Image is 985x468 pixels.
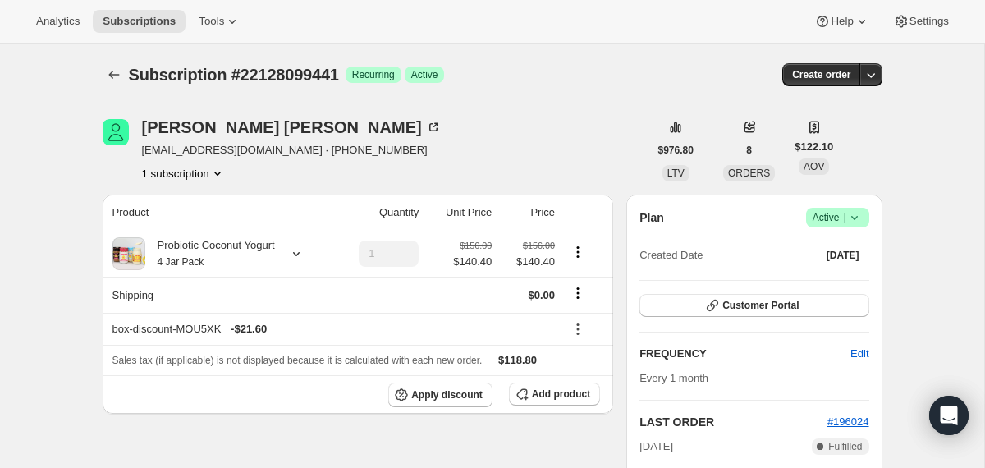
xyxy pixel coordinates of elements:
[843,211,845,224] span: |
[639,372,708,384] span: Every 1 month
[352,68,395,81] span: Recurring
[199,15,224,28] span: Tools
[804,10,879,33] button: Help
[782,63,860,86] button: Create order
[827,249,859,262] span: [DATE]
[639,209,664,226] h2: Plan
[639,346,850,362] h2: FREQUENCY
[103,119,129,145] span: Bryan Ayala
[746,144,752,157] span: 8
[112,321,556,337] div: box-discount-MOU5XK
[639,414,827,430] h2: LAST ORDER
[736,139,762,162] button: 8
[103,277,333,313] th: Shipping
[667,167,685,179] span: LTV
[639,247,703,264] span: Created Date
[502,254,555,270] span: $140.40
[827,414,869,430] button: #196024
[828,440,862,453] span: Fulfilled
[411,388,483,401] span: Apply discount
[565,284,591,302] button: Shipping actions
[929,396,969,435] div: Open Intercom Messenger
[460,241,492,250] small: $156.00
[498,354,537,366] span: $118.80
[831,15,853,28] span: Help
[112,237,145,270] img: product img
[850,346,868,362] span: Edit
[817,244,869,267] button: [DATE]
[424,195,497,231] th: Unit Price
[129,66,339,84] span: Subscription #22128099441
[103,15,176,28] span: Subscriptions
[827,415,869,428] a: #196024
[142,165,226,181] button: Product actions
[813,209,863,226] span: Active
[231,321,267,337] span: - $21.60
[529,289,556,301] span: $0.00
[841,341,878,367] button: Edit
[648,139,703,162] button: $976.80
[103,63,126,86] button: Subscriptions
[333,195,424,231] th: Quantity
[26,10,89,33] button: Analytics
[93,10,186,33] button: Subscriptions
[565,243,591,261] button: Product actions
[497,195,560,231] th: Price
[142,142,442,158] span: [EMAIL_ADDRESS][DOMAIN_NAME] · [PHONE_NUMBER]
[112,355,483,366] span: Sales tax (if applicable) is not displayed because it is calculated with each new order.
[411,68,438,81] span: Active
[453,254,492,270] span: $140.40
[639,294,868,317] button: Customer Portal
[158,256,204,268] small: 4 Jar Pack
[509,383,600,406] button: Add product
[532,388,590,401] span: Add product
[909,15,949,28] span: Settings
[883,10,959,33] button: Settings
[189,10,250,33] button: Tools
[36,15,80,28] span: Analytics
[639,438,673,455] span: [DATE]
[722,299,799,312] span: Customer Portal
[792,68,850,81] span: Create order
[658,144,694,157] span: $976.80
[103,195,333,231] th: Product
[728,167,770,179] span: ORDERS
[145,237,275,270] div: Probiotic Coconut Yogurt
[142,119,442,135] div: [PERSON_NAME] [PERSON_NAME]
[795,139,833,155] span: $122.10
[388,383,492,407] button: Apply discount
[523,241,555,250] small: $156.00
[804,161,824,172] span: AOV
